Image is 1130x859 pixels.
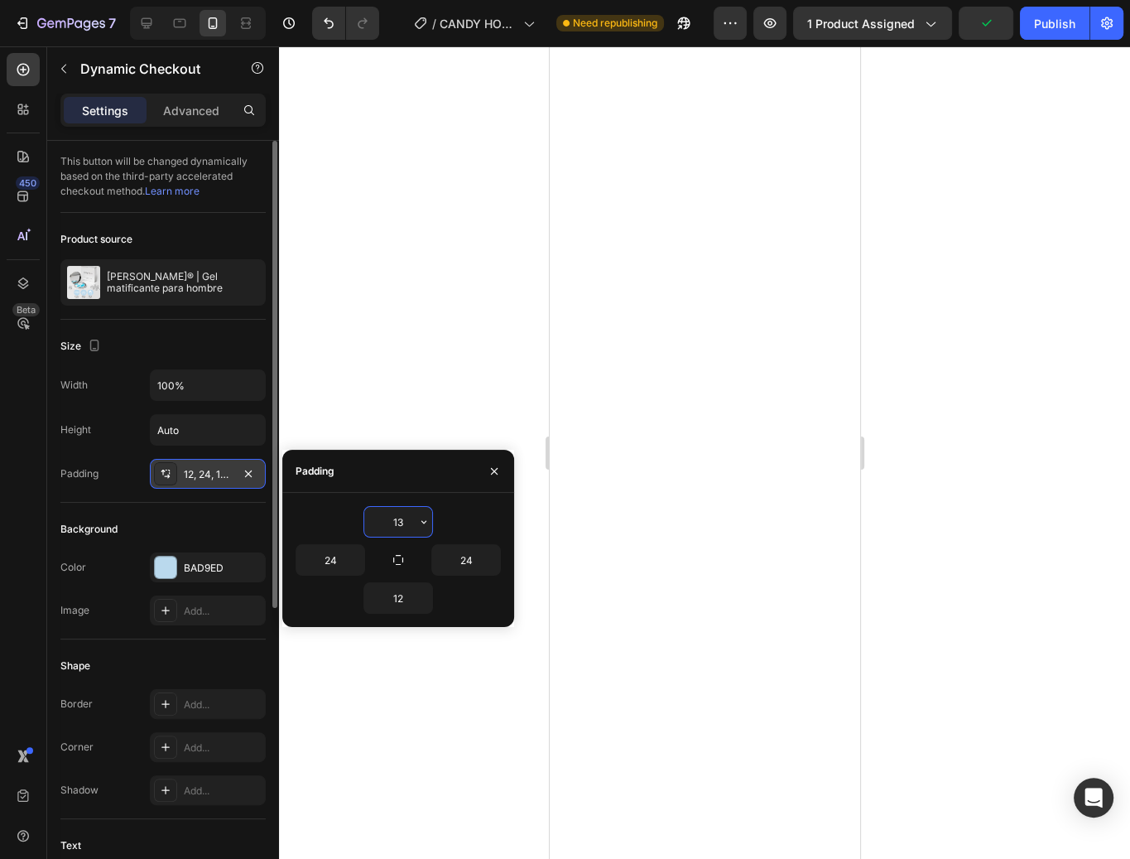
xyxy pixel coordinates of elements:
input: Auto [364,583,432,613]
p: Advanced [163,102,219,119]
button: 7 [7,7,123,40]
input: Auto [364,507,432,537]
span: Need republishing [573,16,657,31]
div: Open Intercom Messenger [1074,778,1113,818]
div: Size [60,335,104,358]
span: CANDY HOMBRE [440,15,517,32]
p: Settings [82,102,128,119]
div: Beta [12,303,40,316]
div: Corner [60,740,94,755]
a: Learn more [145,185,200,197]
button: Publish [1020,7,1089,40]
div: Color [60,560,86,575]
div: Padding [60,466,99,481]
div: Shape [60,659,90,673]
div: Text [60,838,81,853]
div: Height [60,422,91,437]
div: Undo/Redo [312,7,379,40]
div: Add... [184,784,262,799]
div: Background [60,522,118,537]
input: Auto [296,545,364,575]
div: Add... [184,697,262,712]
div: 450 [16,176,40,190]
div: Padding [296,464,334,479]
span: 1 product assigned [807,15,915,32]
input: Auto [432,545,500,575]
div: This button will be changed dynamically based on the third-party accelerated checkout method. [60,141,266,213]
p: Dynamic Checkout [80,59,221,79]
div: Add... [184,604,262,619]
input: Auto [151,370,265,400]
div: Publish [1034,15,1075,32]
div: Add... [184,741,262,755]
p: [PERSON_NAME]® | Gel matificante para hombre [107,271,259,294]
div: Border [60,697,93,712]
div: 12, 24, 12, 24 [184,467,232,482]
img: product feature img [67,266,100,299]
div: Product source [60,232,132,247]
p: 7 [108,13,116,33]
div: Width [60,378,88,393]
div: BAD9ED [184,561,262,576]
iframe: Design area [550,46,860,859]
input: Auto [151,415,265,445]
div: Shadow [60,783,99,798]
div: Image [60,603,89,618]
button: 1 product assigned [793,7,952,40]
span: / [432,15,436,32]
